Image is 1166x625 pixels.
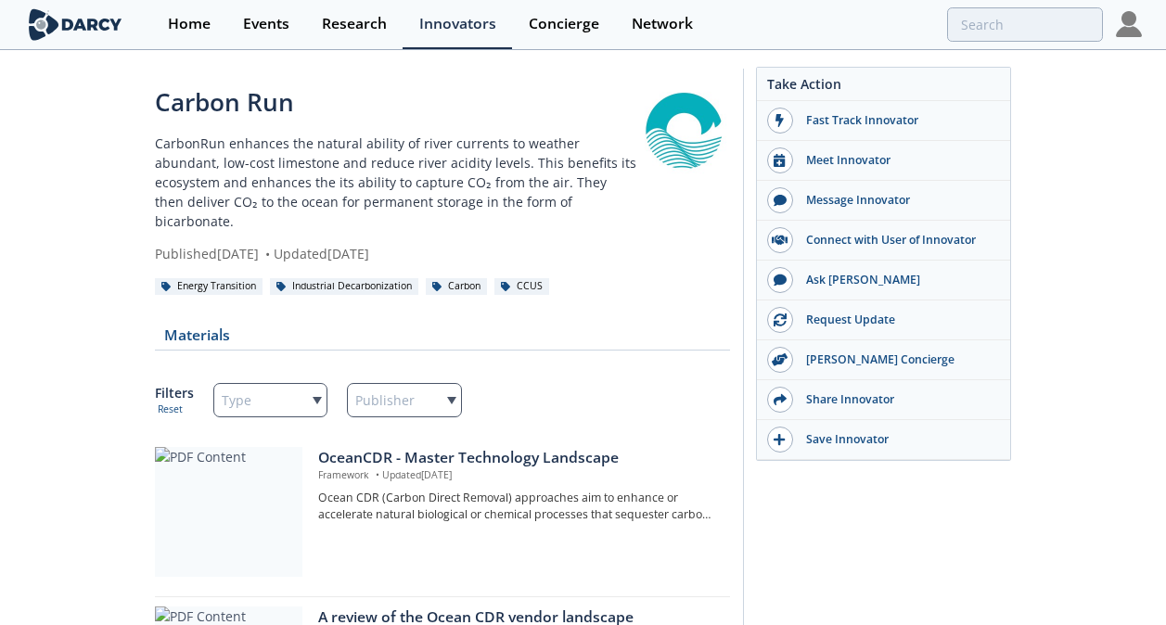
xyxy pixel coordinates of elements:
div: Home [168,17,211,32]
div: Published [DATE] Updated [DATE] [155,244,637,263]
div: Carbon Run [155,84,637,121]
span: Publisher [355,388,415,414]
div: Carbon [426,278,488,295]
div: Request Update [793,312,1001,328]
div: Research [322,17,387,32]
a: Materials [155,328,240,351]
img: Profile [1116,11,1142,37]
p: Framework Updated [DATE] [318,468,716,483]
span: • [372,468,382,481]
div: Publisher [347,383,462,417]
div: Connect with User of Innovator [793,232,1001,249]
div: OceanCDR - Master Technology Landscape [318,447,716,469]
img: logo-wide.svg [25,8,126,41]
p: CarbonRun enhances the natural ability of river currents to weather abundant, low-cost limestone ... [155,134,637,231]
div: Concierge [529,17,599,32]
button: Reset [158,402,183,417]
div: Energy Transition [155,278,263,295]
div: Innovators [419,17,496,32]
div: Industrial Decarbonization [270,278,419,295]
span: • [263,245,274,262]
div: CCUS [494,278,550,295]
div: [PERSON_NAME] Concierge [793,351,1001,368]
input: Advanced Search [947,7,1103,42]
div: Take Action [757,74,1010,101]
p: Filters [155,383,194,402]
a: PDF Content OceanCDR - Master Technology Landscape Framework •Updated[DATE] Ocean CDR (Carbon Dir... [155,447,730,577]
div: Events [243,17,289,32]
div: Save Innovator [793,431,1001,448]
p: Ocean CDR (Carbon Direct Removal) approaches aim to enhance or accelerate natural biological or c... [318,490,716,524]
div: Share Innovator [793,391,1001,408]
div: Type [213,383,328,417]
span: Type [222,388,251,414]
div: Fast Track Innovator [793,112,1001,129]
button: Save Innovator [757,420,1010,460]
div: Message Innovator [793,192,1001,209]
div: Network [632,17,693,32]
div: Meet Innovator [793,152,1001,169]
div: Ask [PERSON_NAME] [793,272,1001,288]
iframe: chat widget [1088,551,1147,606]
